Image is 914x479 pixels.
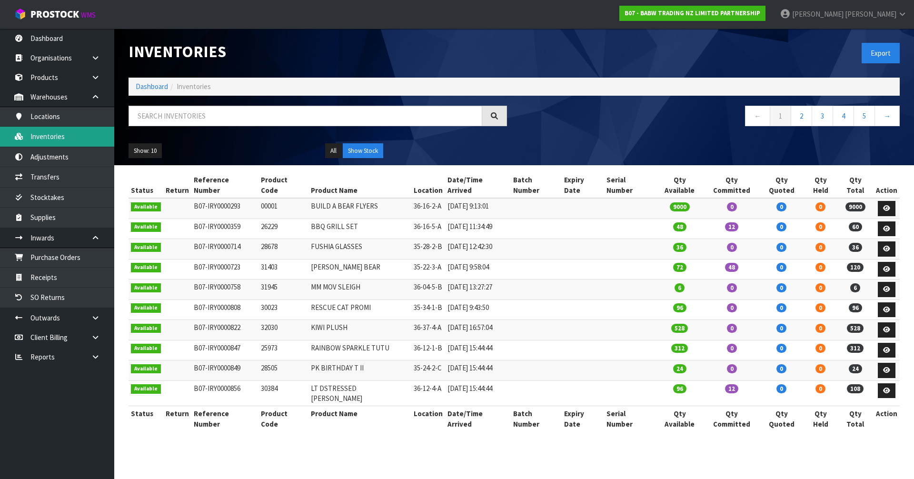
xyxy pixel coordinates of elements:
th: Serial Number [604,172,656,198]
td: B07-IRY0000847 [191,340,259,360]
th: Product Name [308,172,411,198]
td: [DATE] 9:58:04 [445,259,511,279]
td: 35-34-1-B [411,299,445,320]
span: Available [131,202,161,212]
span: 0 [727,324,737,333]
span: 0 [815,324,825,333]
td: 26229 [258,219,308,239]
td: 35-24-2-C [411,360,445,381]
a: 3 [812,106,833,126]
span: 312 [671,344,688,353]
span: 0 [727,303,737,312]
button: Show Stock [343,143,383,159]
td: 30023 [258,299,308,320]
span: Available [131,222,161,232]
th: Action [874,172,900,198]
span: ProStock [30,8,79,20]
span: 528 [671,324,688,333]
input: Search inventories [129,106,482,126]
span: 120 [847,263,864,272]
span: 0 [815,364,825,373]
td: [DATE] 13:27:27 [445,279,511,300]
td: PK BIRTHDAY T II [308,360,411,381]
span: [PERSON_NAME] [792,10,844,19]
span: 0 [815,243,825,252]
td: 36-12-1-B [411,340,445,360]
span: 36 [849,243,862,252]
nav: Page navigation [521,106,900,129]
th: Product Code [258,406,308,431]
th: Batch Number [511,172,562,198]
th: Qty Available [656,406,704,431]
th: Qty Quoted [759,406,804,431]
span: 0 [776,222,786,231]
span: 0 [815,303,825,312]
th: Expiry Date [562,406,604,431]
th: Location [411,172,445,198]
th: Product Name [308,406,411,431]
span: 96 [849,303,862,312]
td: B07-IRY0000856 [191,380,259,406]
th: Qty Quoted [759,172,804,198]
a: 5 [854,106,875,126]
td: RAINBOW SPARKLE TUTU [308,340,411,360]
span: 12 [725,384,738,393]
span: 60 [849,222,862,231]
span: 96 [673,384,686,393]
span: 0 [776,243,786,252]
td: 28678 [258,239,308,259]
span: 24 [849,364,862,373]
td: KIWI PLUSH [308,320,411,340]
th: Reference Number [191,172,259,198]
span: 6 [675,283,685,292]
td: 28505 [258,360,308,381]
td: B07-IRY0000293 [191,198,259,219]
td: [DATE] 15:44:44 [445,360,511,381]
td: B07-IRY0000714 [191,239,259,259]
span: Inventories [177,82,211,91]
th: Return [163,172,191,198]
h1: Inventories [129,43,507,60]
span: 36 [673,243,686,252]
span: Available [131,324,161,333]
button: All [325,143,342,159]
span: 0 [727,344,737,353]
span: 0 [776,202,786,211]
th: Location [411,406,445,431]
th: Product Code [258,172,308,198]
th: Qty Committed [704,406,760,431]
span: 48 [725,263,738,272]
th: Action [874,406,900,431]
td: 00001 [258,198,308,219]
small: WMS [81,10,96,20]
th: Qty Total [837,406,874,431]
td: B07-IRY0000808 [191,299,259,320]
span: 96 [673,303,686,312]
span: Available [131,303,161,313]
span: 12 [725,222,738,231]
span: 312 [847,344,864,353]
td: B07-IRY0000822 [191,320,259,340]
span: 24 [673,364,686,373]
span: 9000 [670,202,690,211]
button: Export [862,43,900,63]
span: 0 [776,283,786,292]
th: Qty Held [804,172,837,198]
span: Available [131,344,161,353]
span: 0 [815,222,825,231]
span: 0 [776,344,786,353]
td: [DATE] 12:42:30 [445,239,511,259]
a: → [874,106,900,126]
td: 31403 [258,259,308,279]
a: B07 - BABW TRADING NZ LIMITED PARTNERSHIP [619,6,765,21]
th: Reference Number [191,406,259,431]
span: 0 [815,202,825,211]
span: Available [131,283,161,293]
th: Return [163,406,191,431]
td: 32030 [258,320,308,340]
td: 35-28-2-B [411,239,445,259]
td: [DATE] 9:43:50 [445,299,511,320]
span: 0 [727,283,737,292]
th: Batch Number [511,406,562,431]
th: Date/Time Arrived [445,406,511,431]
